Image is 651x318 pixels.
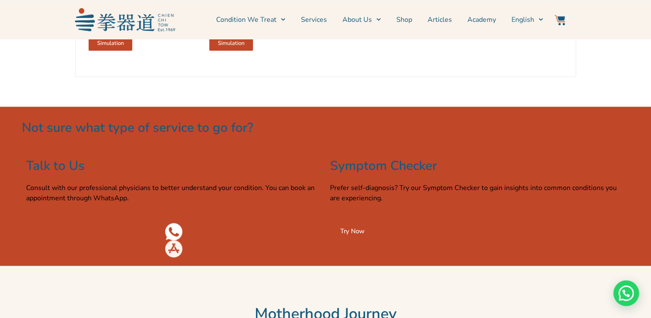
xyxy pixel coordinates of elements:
[511,15,534,25] span: English
[218,41,244,46] span: Simulation
[179,9,543,30] nav: Menu
[330,223,375,240] a: Try Now
[467,9,496,30] a: Academy
[216,9,285,30] a: Condition We Treat
[340,228,365,235] span: Try Now
[330,158,625,174] h2: Symptom Checker
[26,183,321,203] p: Consult with our professional physicians to better understand your condition. You can book an app...
[613,280,639,306] div: Need help? WhatsApp contact
[89,36,132,51] a: Simulation
[209,36,253,51] a: Simulation
[22,119,630,136] h2: Not sure what type of service to go for?
[511,9,543,30] a: Switch to English
[396,9,412,30] a: Shop
[342,9,381,30] a: About Us
[555,15,565,25] img: Website Icon-03
[301,9,327,30] a: Services
[330,183,625,203] p: Prefer self-diagnosis? Try our Symptom Checker to gain insights into common conditions you are ex...
[97,41,124,46] span: Simulation
[428,9,452,30] a: Articles
[26,158,321,174] h2: Talk to Us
